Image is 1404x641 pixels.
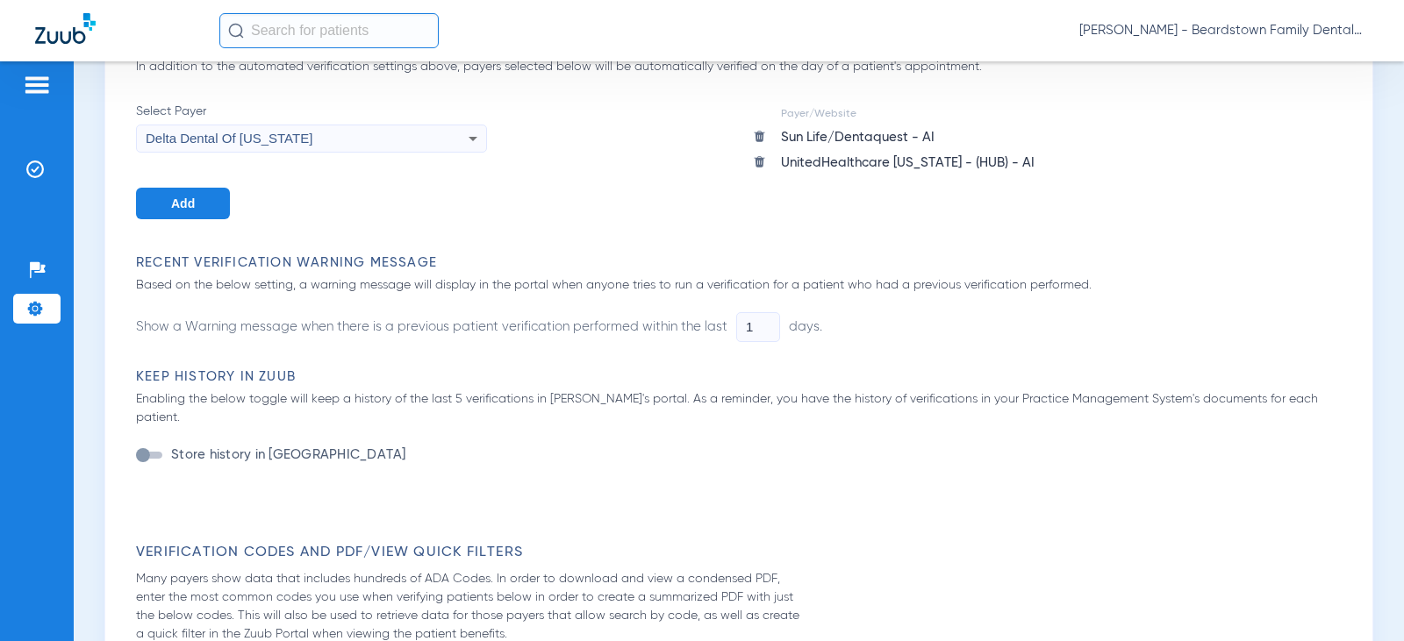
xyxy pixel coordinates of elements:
[219,13,439,48] input: Search for patients
[136,544,1350,561] h3: Verification Codes and PDF/View Quick Filters
[35,13,96,44] img: Zuub Logo
[780,104,1035,124] td: Payer/Website
[781,152,1035,174] div: UnitedHealthcare [US_STATE] - (HUB) - AI
[146,131,312,146] span: Delta Dental Of [US_STATE]
[753,130,766,143] img: trash icon
[228,23,244,39] img: Search Icon
[171,196,195,210] span: Add
[136,276,1350,295] p: Based on the below setting, a warning message will display in the portal when anyone tries to run...
[753,155,766,168] img: trash icon
[1079,22,1369,39] span: [PERSON_NAME] - Beardstown Family Dental
[136,58,1350,76] p: In addition to the automated verification settings above, payers selected below will be automatic...
[136,390,1350,427] p: Enabling the below toggle will keep a history of the last 5 verifications in [PERSON_NAME]'s port...
[136,188,230,219] button: Add
[136,103,487,120] span: Select Payer
[136,254,1350,272] h3: Recent Verification Warning Message
[23,75,51,96] img: hamburger-icon
[168,446,406,464] label: Store history in [GEOGRAPHIC_DATA]
[781,126,1035,148] div: Sun Life/Dentaquest - AI
[136,312,822,342] li: Show a Warning message when there is a previous patient verification performed within the last days.
[136,368,1350,386] h3: Keep History in Zuub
